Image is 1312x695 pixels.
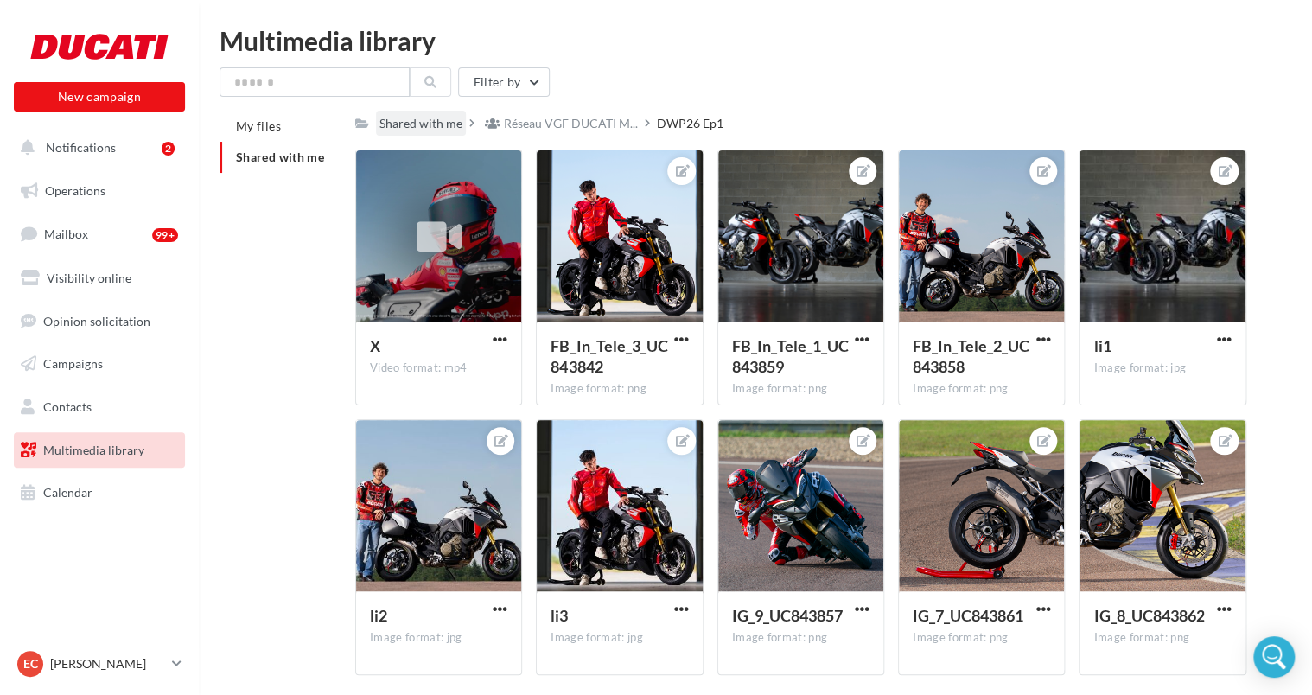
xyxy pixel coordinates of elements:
span: Shared with me [236,150,324,164]
div: Image format: jpg [1093,360,1231,376]
a: EC [PERSON_NAME] [14,647,185,680]
span: Operations [45,183,105,198]
div: 99+ [152,228,178,242]
span: EC [23,655,38,673]
div: Image format: png [1093,630,1231,646]
span: Réseau VGF DUCATI M... [504,115,638,132]
span: FB_In_Tele_1_UC843859 [732,336,849,376]
div: DWP26 Ep1 [657,115,723,132]
div: Open Intercom Messenger [1253,636,1295,678]
div: Image format: png [913,381,1050,397]
div: Image format: png [732,630,869,646]
button: New campaign [14,82,185,112]
span: Calendar [43,485,92,500]
div: Image format: jpg [370,630,507,646]
div: Image format: png [732,381,869,397]
span: Contacts [43,399,92,414]
div: Image format: png [913,630,1050,646]
span: Visibility online [47,271,131,285]
span: X [370,336,380,355]
span: FB_In_Tele_2_UC843858 [913,336,1029,376]
span: IG_7_UC843861 [913,606,1023,625]
a: Operations [10,173,188,209]
span: Campaigns [43,356,103,371]
a: Contacts [10,389,188,425]
a: Calendar [10,475,188,511]
span: li1 [1093,336,1111,355]
span: Mailbox [44,226,88,241]
p: [PERSON_NAME] [50,655,165,673]
span: Notifications [46,140,116,155]
a: Visibility online [10,260,188,296]
a: Multimedia library [10,432,188,469]
div: 2 [162,142,175,156]
span: IG_8_UC843862 [1093,606,1204,625]
button: Notifications 2 [10,130,182,166]
span: li2 [370,606,387,625]
span: IG_9_UC843857 [732,606,843,625]
div: Video format: mp4 [370,360,507,376]
a: Opinion solicitation [10,303,188,340]
a: Campaigns [10,346,188,382]
span: Opinion solicitation [43,313,150,328]
button: Filter by [458,67,549,97]
span: My files [236,118,281,133]
div: Shared with me [379,115,462,132]
div: Multimedia library [220,28,1291,54]
span: FB_In_Tele_3_UC843842 [551,336,667,376]
div: Image format: png [551,381,688,397]
span: Multimedia library [43,443,144,457]
a: Mailbox99+ [10,215,188,252]
div: Image format: jpg [551,630,688,646]
span: li3 [551,606,568,625]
